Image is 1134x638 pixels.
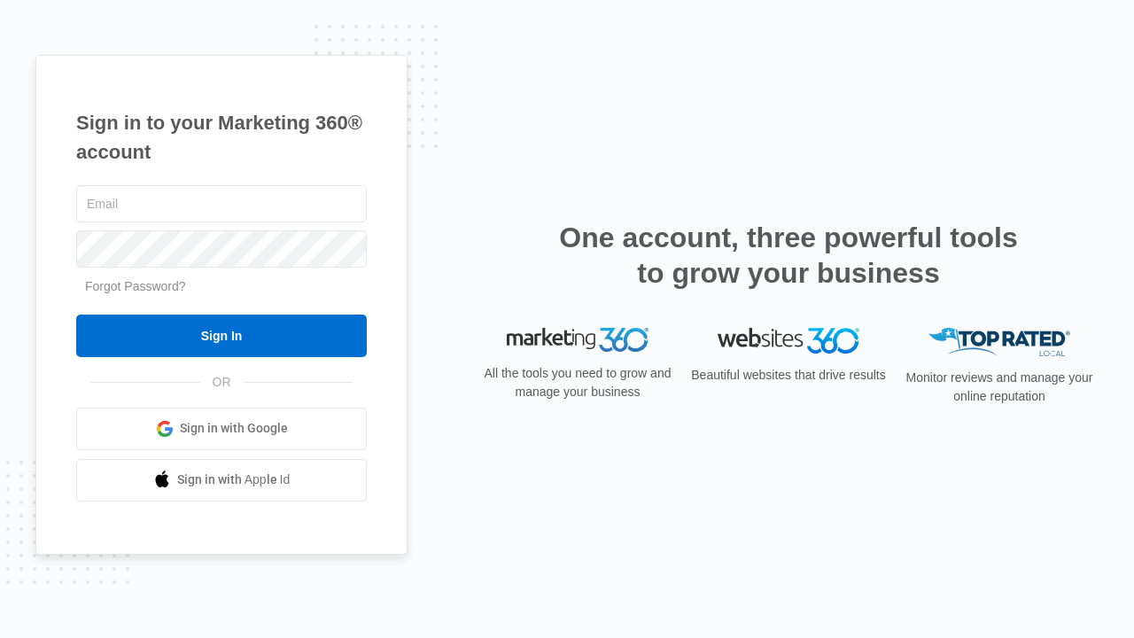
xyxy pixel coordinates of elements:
[76,108,367,167] h1: Sign in to your Marketing 360® account
[76,315,367,357] input: Sign In
[200,373,244,392] span: OR
[177,471,291,489] span: Sign in with Apple Id
[718,328,859,354] img: Websites 360
[507,328,649,353] img: Marketing 360
[554,220,1023,291] h2: One account, three powerful tools to grow your business
[76,408,367,450] a: Sign in with Google
[689,366,888,385] p: Beautiful websites that drive results
[180,419,288,438] span: Sign in with Google
[478,364,677,401] p: All the tools you need to grow and manage your business
[76,185,367,222] input: Email
[900,369,1099,406] p: Monitor reviews and manage your online reputation
[85,279,186,293] a: Forgot Password?
[76,459,367,502] a: Sign in with Apple Id
[928,328,1070,357] img: Top Rated Local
